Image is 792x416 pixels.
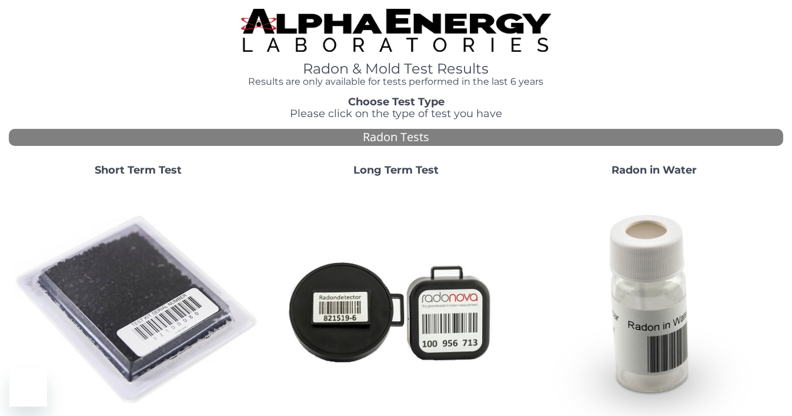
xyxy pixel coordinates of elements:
div: Radon Tests [9,129,783,146]
h1: Radon & Mold Test Results [241,61,551,76]
h4: Results are only available for tests performed in the last 6 years [241,76,551,87]
strong: Short Term Test [95,164,182,177]
strong: Long Term Test [353,164,439,177]
iframe: Button to launch messaging window [9,369,47,407]
strong: Radon in Water [611,164,697,177]
strong: Choose Test Type [348,95,445,108]
span: Please click on the type of test you have [290,107,502,120]
img: TightCrop.jpg [241,9,551,52]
